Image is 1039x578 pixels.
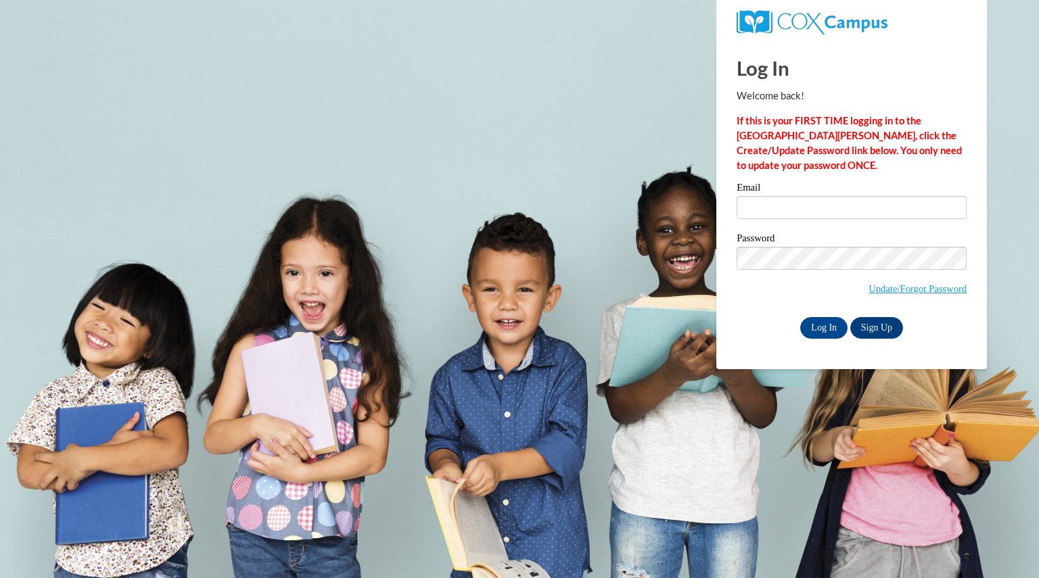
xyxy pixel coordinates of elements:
[869,283,967,294] a: Update/Forgot Password
[737,16,887,27] a: COX Campus
[737,233,967,247] label: Password
[850,317,903,339] a: Sign Up
[737,10,887,34] img: COX Campus
[737,115,962,171] strong: If this is your FIRST TIME logging in to the [GEOGRAPHIC_DATA][PERSON_NAME], click the Create/Upd...
[800,317,848,339] input: Log In
[737,54,967,82] h1: Log In
[737,183,967,196] label: Email
[737,89,967,103] p: Welcome back!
